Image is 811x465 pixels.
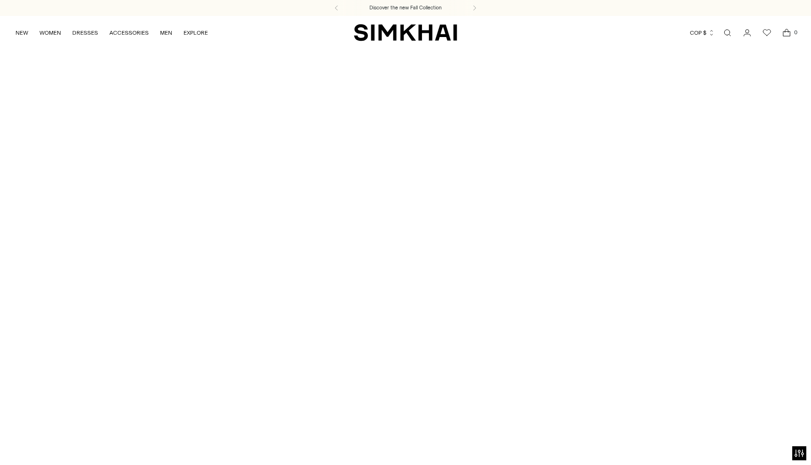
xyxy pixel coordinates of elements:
[15,22,28,43] a: NEW
[738,23,757,42] a: Go to the account page
[160,22,172,43] a: MEN
[718,23,737,42] a: Open search modal
[184,22,208,43] a: EXPLORE
[757,23,776,42] a: Wishlist
[777,23,796,42] a: Open cart modal
[39,22,61,43] a: WOMEN
[791,28,800,37] span: 0
[369,4,442,12] a: Discover the new Fall Collection
[72,22,98,43] a: DRESSES
[354,23,457,42] a: SIMKHAI
[109,22,149,43] a: ACCESSORIES
[690,22,715,43] button: COP $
